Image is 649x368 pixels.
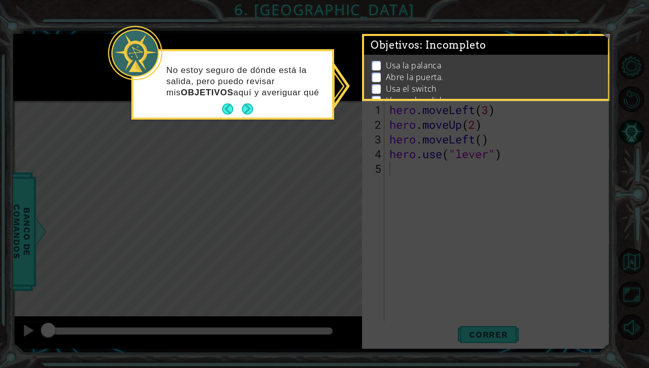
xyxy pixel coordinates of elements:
[166,65,325,98] p: No estoy seguro de dónde está la salida, pero puedo revisar mis aquí y averiguar qué
[386,71,444,83] p: Abre la puerta.
[420,39,486,51] span: : Incompleto
[181,88,234,97] strong: OBJETIVOS
[371,39,486,52] span: Objetivos
[386,83,437,94] p: Usa el switch
[386,95,446,106] p: Llega a la salida
[386,60,442,71] p: Usa la palanca
[222,103,242,115] button: Back
[242,103,253,115] button: Next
